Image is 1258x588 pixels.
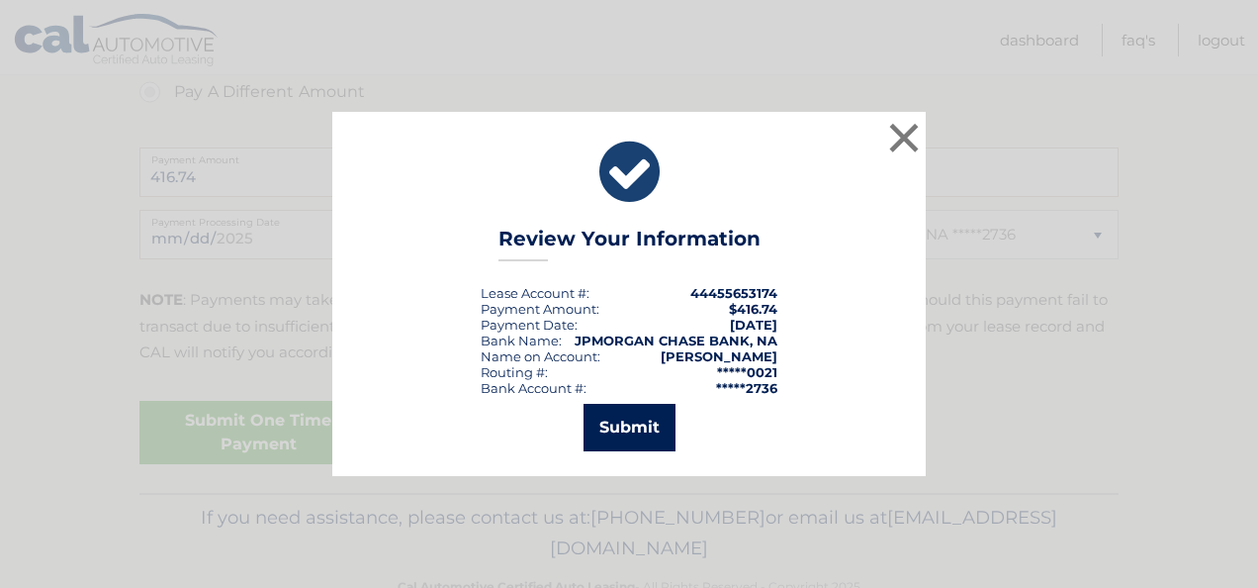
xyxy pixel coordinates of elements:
[481,285,589,301] div: Lease Account #:
[884,118,924,157] button: ×
[481,317,578,333] div: :
[481,333,562,348] div: Bank Name:
[661,348,777,364] strong: [PERSON_NAME]
[498,227,761,261] h3: Review Your Information
[481,380,586,396] div: Bank Account #:
[481,364,548,380] div: Routing #:
[575,333,777,348] strong: JPMORGAN CHASE BANK, NA
[481,317,575,333] span: Payment Date
[584,404,675,451] button: Submit
[481,301,599,317] div: Payment Amount:
[729,301,777,317] span: $416.74
[481,348,600,364] div: Name on Account:
[690,285,777,301] strong: 44455653174
[730,317,777,333] span: [DATE]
